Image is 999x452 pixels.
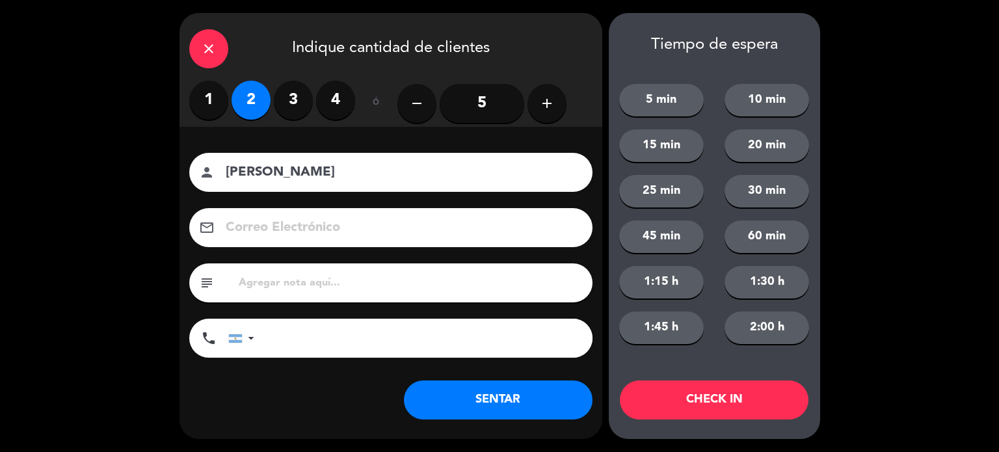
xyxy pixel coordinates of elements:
button: 20 min [725,129,809,162]
label: 4 [316,81,355,120]
button: 1:15 h [619,266,704,299]
i: remove [409,96,425,111]
button: 30 min [725,175,809,207]
i: subject [199,275,215,291]
div: ó [355,81,397,126]
button: 45 min [619,220,704,253]
i: person [199,165,215,180]
div: Indique cantidad de clientes [180,13,602,81]
button: 2:00 h [725,312,809,344]
label: 1 [189,81,228,120]
div: Tiempo de espera [609,36,820,55]
label: 3 [274,81,313,120]
button: 5 min [619,84,704,116]
button: add [527,84,566,123]
i: close [201,41,217,57]
i: phone [201,330,217,346]
button: 25 min [619,175,704,207]
button: 10 min [725,84,809,116]
div: Argentina: +54 [229,319,259,357]
input: Nombre del cliente [224,161,576,184]
button: 60 min [725,220,809,253]
i: email [199,220,215,235]
input: Agregar nota aquí... [237,274,583,292]
button: remove [397,84,436,123]
button: 15 min [619,129,704,162]
label: 2 [232,81,271,120]
input: Correo Electrónico [224,217,576,239]
button: SENTAR [404,380,593,419]
button: CHECK IN [620,380,808,419]
button: 1:45 h [619,312,704,344]
i: add [539,96,555,111]
button: 1:30 h [725,266,809,299]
